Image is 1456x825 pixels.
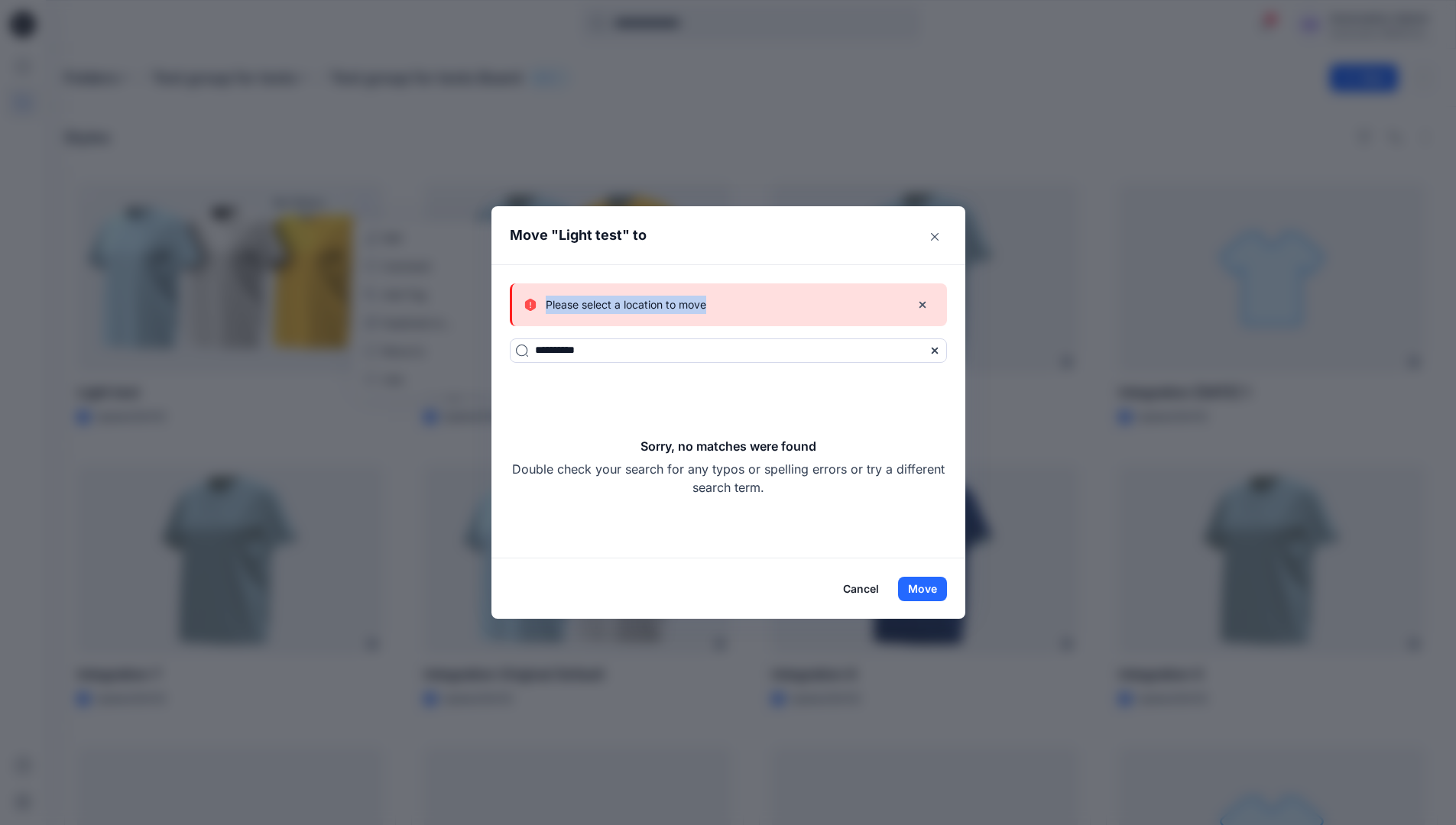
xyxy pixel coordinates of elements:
p: Light test [559,225,622,246]
button: Cancel [833,577,889,601]
button: Move [898,577,947,601]
p: Double check your search for any typos or spelling errors or try a different search term. [510,460,947,497]
p: Please select a location to move [546,296,706,314]
header: Move " " to [491,206,942,264]
button: Close [923,225,947,249]
h5: Sorry, no matches were found [640,437,816,455]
